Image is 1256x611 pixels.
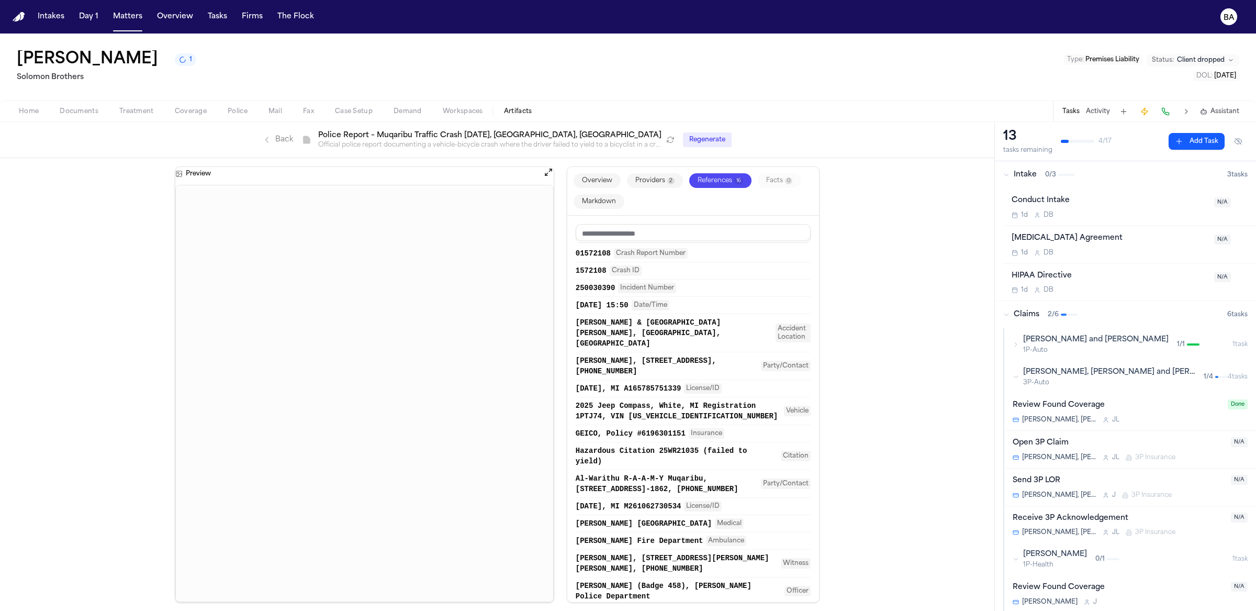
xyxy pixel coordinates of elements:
span: 0 / 1 [1095,555,1105,563]
button: References16 [689,173,752,188]
span: Claims [1014,309,1039,320]
h2: Solomon Brothers [17,71,196,84]
span: Incident Number [618,283,676,293]
div: Open task: Conduct Intake [1003,188,1256,226]
span: 4 / 17 [1098,137,1112,146]
span: 01572108 [576,248,611,259]
span: Vehicle [784,406,811,416]
span: Citation [781,451,811,461]
span: 3P Insurance [1131,491,1172,499]
span: J [1093,598,1097,606]
button: Markdown [574,194,624,209]
div: Conduct Intake [1012,195,1208,207]
button: Overview [574,173,621,188]
span: Coverage [175,107,207,116]
button: 2025 Jeep Compass, White, MI Registration 1PTJ74, VIN [US_VEHICLE_IDENTIFICATION_NUMBER]Vehicle [576,401,811,421]
span: [PERSON_NAME], [STREET_ADDRESS][PERSON_NAME][PERSON_NAME], [PHONE_NUMBER] [576,553,778,574]
button: [PERSON_NAME] Fire DepartmentAmbulance [576,536,811,546]
span: Party/Contact [761,479,811,489]
span: Home [19,107,39,116]
span: License/ID [684,501,722,512]
span: Al-Warithu R-A-A-M-Y Muqaribu, [STREET_ADDRESS]-1862, [PHONE_NUMBER] [576,473,758,494]
span: Documents [60,107,98,116]
span: Demand [394,107,422,116]
span: [DATE], MI M261062730534 [576,501,681,512]
span: Crash Report Number [614,248,688,259]
button: [DATE] 15:50Date/Time [576,300,811,310]
span: Assistant [1210,107,1239,116]
span: [PERSON_NAME], [PERSON_NAME] and [PERSON_NAME] [1022,528,1096,537]
span: N/A [1231,437,1248,447]
span: 3 task s [1227,171,1248,179]
span: Type : [1067,57,1084,63]
button: 250030390Incident Number [576,283,811,293]
span: 3P-Auto [1023,379,1195,387]
span: [PERSON_NAME], [PERSON_NAME] and [PERSON_NAME] [1022,491,1096,499]
span: GEICO, Policy #6196301151 [576,428,686,439]
button: [PERSON_NAME], [STREET_ADDRESS][PERSON_NAME][PERSON_NAME], [PHONE_NUMBER]Witness [576,553,811,574]
span: N/A [1214,197,1231,207]
span: Date/Time [632,300,669,310]
button: Hide completed tasks (⌘⇧H) [1229,133,1248,150]
span: Witness [781,558,811,569]
span: [PERSON_NAME], [STREET_ADDRESS], [PHONE_NUMBER] [576,356,758,376]
span: Crash ID [610,265,642,276]
a: Back to artifacts list [263,135,293,145]
h1: Police Report – Muqaribu Traffic Crash [DATE], [GEOGRAPHIC_DATA], [GEOGRAPHIC_DATA] [318,130,661,141]
span: [PERSON_NAME] & [GEOGRAPHIC_DATA][PERSON_NAME], [GEOGRAPHIC_DATA], [GEOGRAPHIC_DATA] [576,317,773,349]
span: 3P Insurance [1135,453,1175,462]
span: N/A [1214,272,1231,282]
div: Open task: Send 3P LOR [1004,469,1256,506]
a: Overview [153,7,197,26]
button: Edit DOL: 2020-05-29 [1193,71,1239,81]
button: Tasks [204,7,231,26]
span: 2 / 6 [1048,310,1059,319]
span: 1572108 [576,265,607,276]
span: D B [1044,211,1053,219]
div: Open task: Retainer Agreement [1003,226,1256,264]
span: D B [1044,249,1053,257]
button: [PERSON_NAME], [PERSON_NAME] and [PERSON_NAME]3P-Auto1/44tasks [1004,361,1256,393]
div: Open task: HIPAA Directive [1003,264,1256,301]
span: 1P-Auto [1023,346,1169,354]
div: Review Found Coverage [1013,399,1221,412]
span: N/A [1231,513,1248,523]
span: N/A [1214,235,1231,245]
button: Intakes [33,7,69,26]
div: HIPAA Directive [1012,270,1208,282]
span: 1 / 4 [1204,373,1213,381]
button: [PERSON_NAME] (Badge 458), [PERSON_NAME] Police DepartmentOfficer [576,581,811,602]
span: J [1112,491,1116,499]
button: The Flock [273,7,318,26]
div: Send 3P LOR [1013,475,1225,487]
button: Open preview [543,167,554,177]
span: 6 task s [1227,310,1248,319]
button: [PERSON_NAME], [STREET_ADDRESS], [PHONE_NUMBER]Party/Contact [576,356,811,376]
h1: [PERSON_NAME] [17,50,158,69]
button: 01572108Crash Report Number [576,248,811,259]
button: Matters [109,7,147,26]
span: 1d [1021,249,1028,257]
span: Intake [1014,170,1037,180]
span: Client dropped [1177,56,1225,64]
span: 1 / 1 [1177,340,1185,349]
span: [DATE] 15:50 [576,300,629,310]
div: tasks remaining [1003,146,1052,154]
button: Regenerate [683,132,732,147]
div: Open task: Open 3P Claim [1004,431,1256,469]
button: GEICO, Policy #6196301151Insurance [576,428,811,439]
span: [PERSON_NAME] [GEOGRAPHIC_DATA] [576,518,712,529]
div: [MEDICAL_DATA] Agreement [1012,232,1208,245]
span: 1 task [1232,340,1248,349]
span: 0 / 3 [1045,171,1056,179]
span: D B [1044,286,1053,294]
span: 1d [1021,286,1028,294]
span: Workspaces [443,107,483,116]
span: Case Setup [335,107,373,116]
span: 16 [734,177,743,184]
span: 2025 Jeep Compass, White, MI Registration 1PTJ74, VIN [US_VEHICLE_IDENTIFICATION_NUMBER] [576,401,781,421]
span: [PERSON_NAME] [1022,598,1078,606]
button: [PERSON_NAME] & [GEOGRAPHIC_DATA][PERSON_NAME], [GEOGRAPHIC_DATA], [GEOGRAPHIC_DATA]Accident Loca... [576,317,811,349]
